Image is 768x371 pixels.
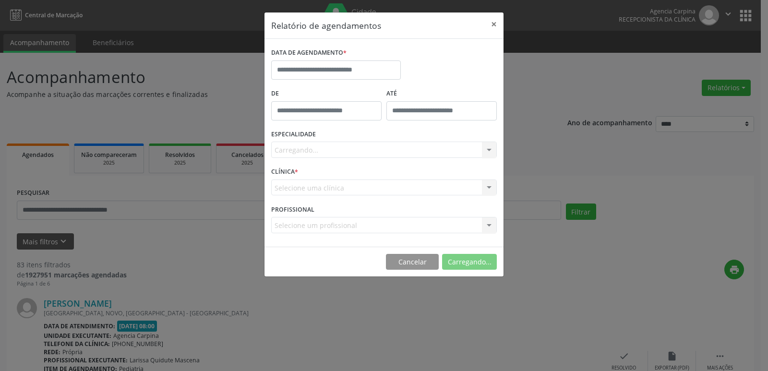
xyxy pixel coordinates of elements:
button: Close [484,12,504,36]
label: CLÍNICA [271,165,298,180]
label: De [271,86,382,101]
label: ATÉ [386,86,497,101]
button: Carregando... [442,254,497,270]
button: Cancelar [386,254,439,270]
label: PROFISSIONAL [271,202,314,217]
h5: Relatório de agendamentos [271,19,381,32]
label: ESPECIALIDADE [271,127,316,142]
label: DATA DE AGENDAMENTO [271,46,347,60]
